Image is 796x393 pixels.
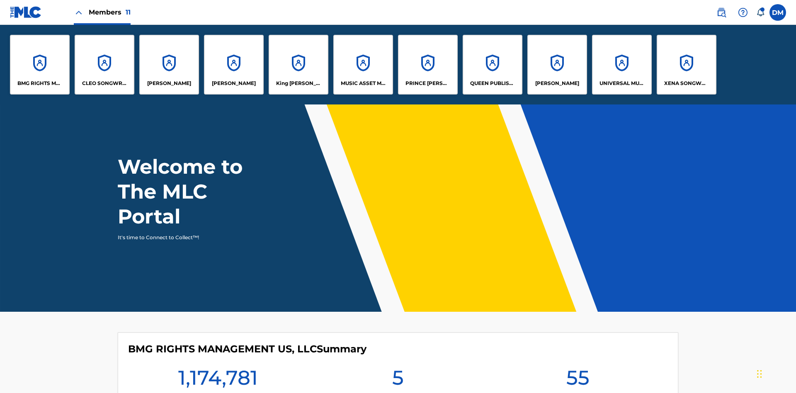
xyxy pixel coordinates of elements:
[738,7,748,17] img: help
[463,35,522,95] a: AccountsQUEEN PUBLISHA
[470,80,515,87] p: QUEEN PUBLISHA
[82,80,127,87] p: CLEO SONGWRITER
[74,7,84,17] img: Close
[126,8,131,16] span: 11
[341,80,386,87] p: MUSIC ASSET MANAGEMENT (MAM)
[128,343,366,355] h4: BMG RIGHTS MANAGEMENT US, LLC
[118,234,262,241] p: It's time to Connect to Collect™!
[735,4,751,21] div: Help
[10,6,42,18] img: MLC Logo
[398,35,458,95] a: AccountsPRINCE [PERSON_NAME]
[75,35,134,95] a: AccountsCLEO SONGWRITER
[204,35,264,95] a: Accounts[PERSON_NAME]
[592,35,652,95] a: AccountsUNIVERSAL MUSIC PUB GROUP
[276,80,321,87] p: King McTesterson
[269,35,328,95] a: AccountsKing [PERSON_NAME]
[405,80,451,87] p: PRINCE MCTESTERSON
[716,7,726,17] img: search
[755,353,796,393] iframe: Chat Widget
[756,8,764,17] div: Notifications
[118,154,273,229] h1: Welcome to The MLC Portal
[664,80,709,87] p: XENA SONGWRITER
[713,4,730,21] a: Public Search
[139,35,199,95] a: Accounts[PERSON_NAME]
[757,361,762,386] div: Drag
[599,80,645,87] p: UNIVERSAL MUSIC PUB GROUP
[333,35,393,95] a: AccountsMUSIC ASSET MANAGEMENT (MAM)
[527,35,587,95] a: Accounts[PERSON_NAME]
[17,80,63,87] p: BMG RIGHTS MANAGEMENT US, LLC
[212,80,256,87] p: EYAMA MCSINGER
[657,35,716,95] a: AccountsXENA SONGWRITER
[535,80,579,87] p: RONALD MCTESTERSON
[147,80,191,87] p: ELVIS COSTELLO
[89,7,131,17] span: Members
[10,35,70,95] a: AccountsBMG RIGHTS MANAGEMENT US, LLC
[769,4,786,21] div: User Menu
